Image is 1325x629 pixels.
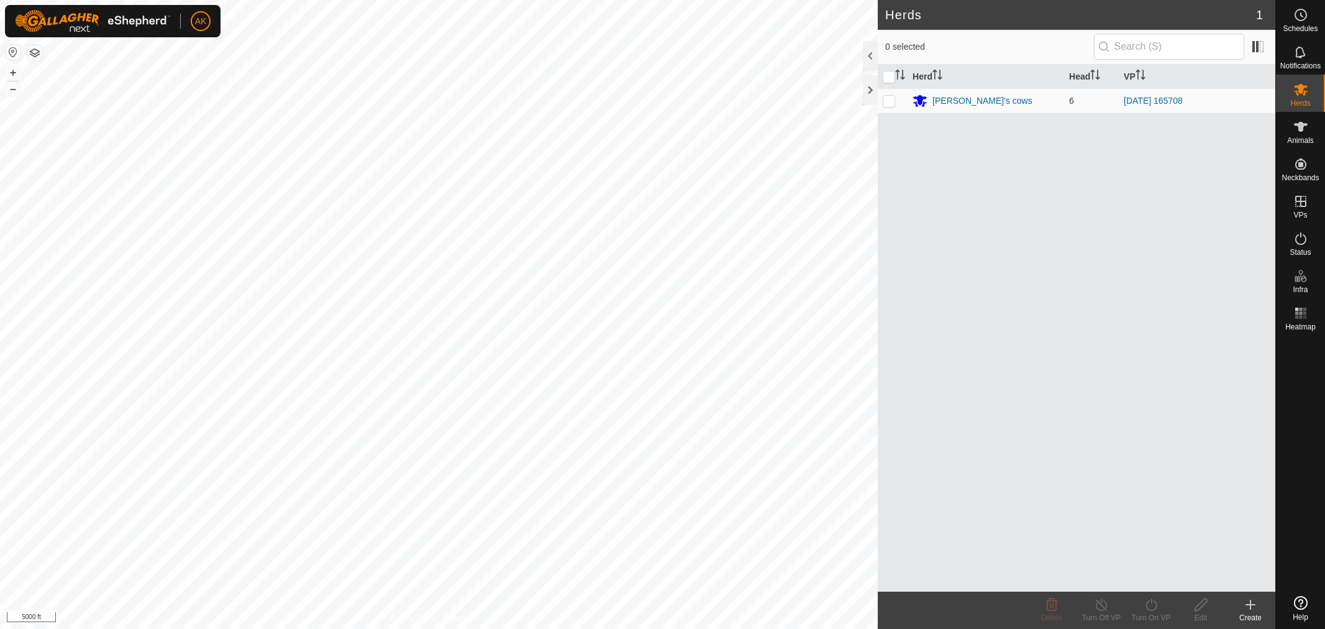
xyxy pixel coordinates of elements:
div: Edit [1176,612,1226,623]
button: Map Layers [27,45,42,60]
p-sorticon: Activate to sort [1090,71,1100,81]
div: [PERSON_NAME]'s cows [932,94,1032,108]
span: 6 [1069,96,1074,106]
span: Herds [1290,99,1310,107]
div: Turn Off VP [1077,612,1126,623]
th: Herd [908,65,1064,89]
input: Search (S) [1094,34,1244,60]
span: Heatmap [1285,323,1316,331]
th: VP [1119,65,1275,89]
p-sorticon: Activate to sort [1136,71,1145,81]
span: Notifications [1280,62,1321,70]
div: Turn On VP [1126,612,1176,623]
div: Create [1226,612,1275,623]
span: Neckbands [1282,174,1319,181]
span: Animals [1287,137,1314,144]
button: – [6,81,20,96]
span: 1 [1256,6,1263,24]
span: Schedules [1283,25,1318,32]
a: Privacy Policy [390,613,437,624]
a: Contact Us [451,613,488,624]
p-sorticon: Activate to sort [932,71,942,81]
button: Reset Map [6,45,20,60]
span: Infra [1293,286,1308,293]
button: + [6,65,20,80]
span: AK [195,15,207,28]
span: Delete [1041,613,1063,622]
h2: Herds [885,7,1256,22]
a: [DATE] 165708 [1124,96,1183,106]
span: 0 selected [885,40,1094,53]
img: Gallagher Logo [15,10,170,32]
p-sorticon: Activate to sort [895,71,905,81]
th: Head [1064,65,1119,89]
span: Status [1290,249,1311,256]
span: Help [1293,613,1308,621]
a: Help [1276,591,1325,626]
span: VPs [1293,211,1307,219]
